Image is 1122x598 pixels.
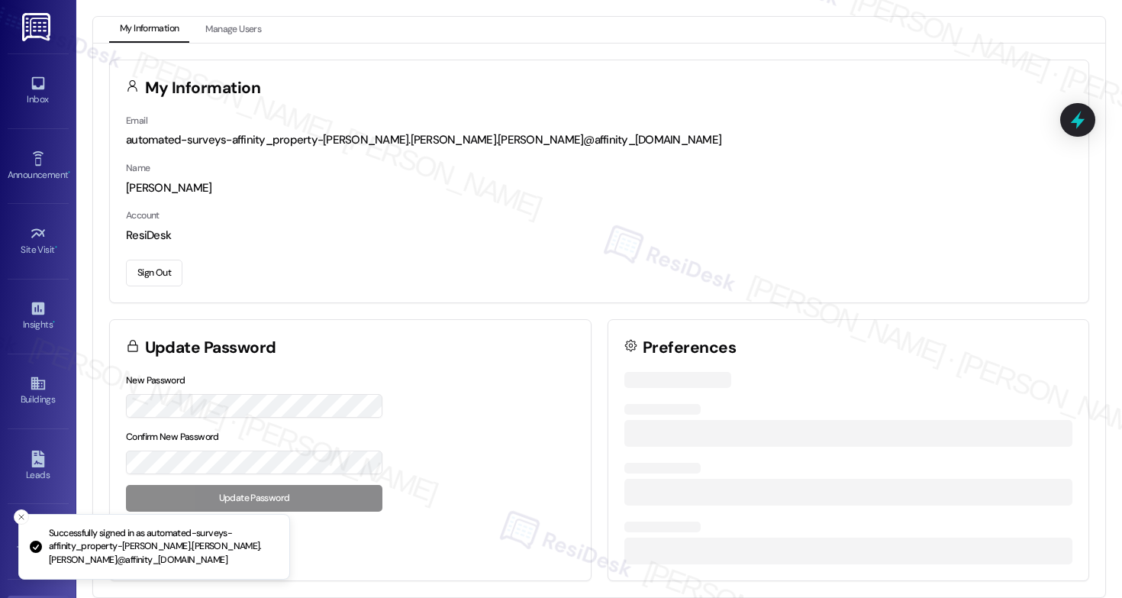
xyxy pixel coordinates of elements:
p: Successfully signed in as automated-surveys-affinity_property-[PERSON_NAME].[PERSON_NAME].[PERSON... [49,527,277,567]
h3: Update Password [145,340,276,356]
img: ResiDesk Logo [22,13,53,41]
button: Manage Users [195,17,272,43]
button: My Information [109,17,189,43]
div: automated-surveys-affinity_property-[PERSON_NAME].[PERSON_NAME].[PERSON_NAME]@affinity_[DOMAIN_NAME] [126,132,1072,148]
a: Leads [8,446,69,487]
label: New Password [126,374,185,386]
div: [PERSON_NAME] [126,180,1072,196]
span: • [53,317,55,328]
label: Confirm New Password [126,431,219,443]
a: Inbox [8,70,69,112]
h3: Preferences [643,340,736,356]
a: Templates • [8,521,69,562]
label: Email [126,115,147,127]
button: Sign Out [126,260,182,286]
label: Account [126,209,160,221]
a: Buildings [8,370,69,412]
button: Close toast [14,509,29,525]
label: Name [126,162,150,174]
a: Site Visit • [8,221,69,262]
span: • [55,242,57,253]
span: • [68,167,70,178]
a: Insights • [8,296,69,337]
div: ResiDesk [126,228,1072,244]
h3: My Information [145,80,261,96]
